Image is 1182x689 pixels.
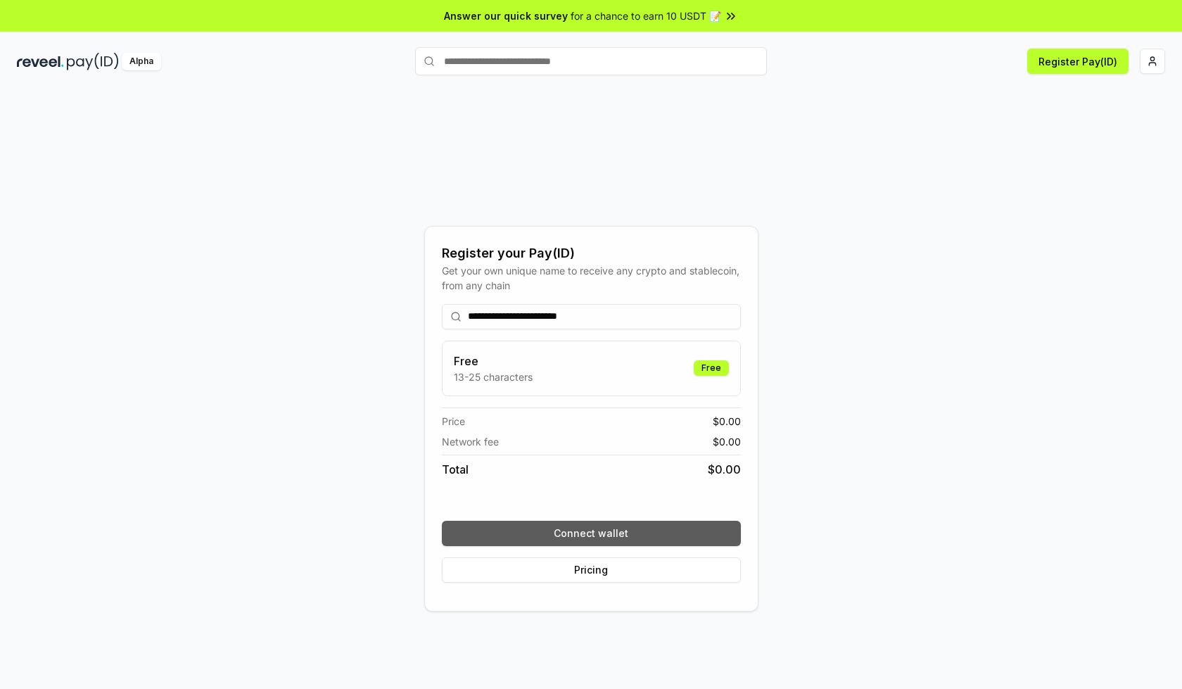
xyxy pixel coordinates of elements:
button: Register Pay(ID) [1027,49,1129,74]
p: 13-25 characters [454,369,533,384]
span: for a chance to earn 10 USDT 📝 [571,8,721,23]
div: Free [694,360,729,376]
img: pay_id [67,53,119,70]
span: $ 0.00 [713,434,741,449]
span: $ 0.00 [708,461,741,478]
span: Total [442,461,469,478]
span: Answer our quick survey [444,8,568,23]
div: Get your own unique name to receive any crypto and stablecoin, from any chain [442,263,741,293]
button: Pricing [442,557,741,583]
div: Alpha [122,53,161,70]
div: Register your Pay(ID) [442,244,741,263]
h3: Free [454,353,533,369]
span: Network fee [442,434,499,449]
button: Connect wallet [442,521,741,546]
span: $ 0.00 [713,414,741,429]
span: Price [442,414,465,429]
img: reveel_dark [17,53,64,70]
